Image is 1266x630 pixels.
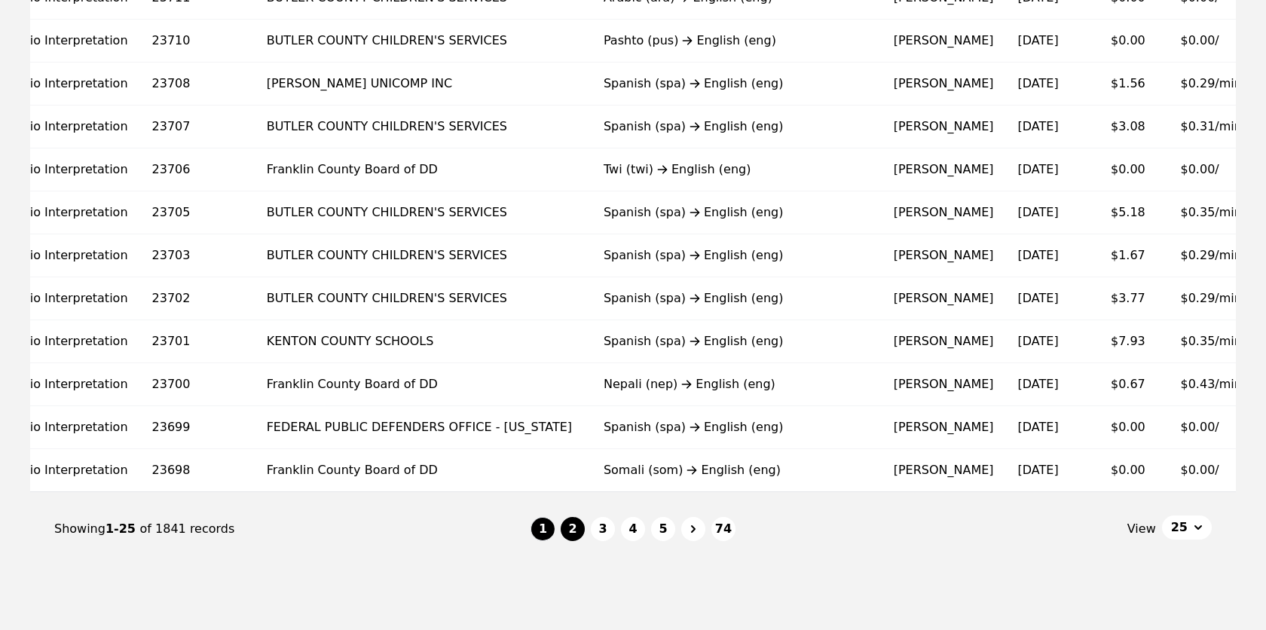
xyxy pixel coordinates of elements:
div: Twi (twi) English (eng) [604,161,870,179]
span: $0.35/minute [1181,334,1262,348]
time: [DATE] [1018,76,1059,90]
div: Spanish (spa) English (eng) [604,246,870,265]
time: [DATE] [1018,463,1059,477]
div: Spanish (spa) English (eng) [604,203,870,222]
td: $1.56 [1099,63,1169,106]
div: Spanish (spa) English (eng) [604,118,870,136]
td: 23698 [140,449,255,492]
td: [PERSON_NAME] UNICOMP INC [255,63,592,106]
td: Franklin County Board of DD [255,449,592,492]
td: [PERSON_NAME] [882,277,1006,320]
td: 23699 [140,406,255,449]
td: [PERSON_NAME] [882,320,1006,363]
td: Franklin County Board of DD [255,148,592,191]
td: $0.00 [1099,148,1169,191]
span: $0.00/ [1181,463,1219,477]
td: [PERSON_NAME] [882,363,1006,406]
time: [DATE] [1018,377,1059,391]
div: Spanish (spa) English (eng) [604,418,870,436]
td: [PERSON_NAME] [882,234,1006,277]
div: Nepali (nep) English (eng) [604,375,870,393]
span: $0.29/minute [1181,76,1262,90]
td: 23710 [140,20,255,63]
time: [DATE] [1018,291,1059,305]
div: Spanish (spa) English (eng) [604,75,870,93]
td: BUTLER COUNTY CHILDREN'S SERVICES [255,234,592,277]
span: $0.31/minute [1181,119,1262,133]
td: $0.00 [1099,20,1169,63]
time: [DATE] [1018,119,1059,133]
td: Franklin County Board of DD [255,363,592,406]
span: $0.00/ [1181,420,1219,434]
td: [PERSON_NAME] [882,191,1006,234]
span: $0.43/minute [1181,377,1262,391]
button: 2 [561,517,585,541]
td: BUTLER COUNTY CHILDREN'S SERVICES [255,191,592,234]
td: 23706 [140,148,255,191]
span: View [1127,520,1156,538]
td: 23705 [140,191,255,234]
time: [DATE] [1018,205,1059,219]
td: $0.67 [1099,363,1169,406]
td: BUTLER COUNTY CHILDREN'S SERVICES [255,106,592,148]
td: [PERSON_NAME] [882,20,1006,63]
td: $0.00 [1099,449,1169,492]
time: [DATE] [1018,334,1059,348]
td: $1.67 [1099,234,1169,277]
span: $0.00/ [1181,162,1219,176]
span: 1-25 [105,521,140,536]
td: 23701 [140,320,255,363]
span: $0.00/ [1181,33,1219,47]
button: 74 [711,517,735,541]
span: $0.29/minute [1181,291,1262,305]
td: $3.08 [1099,106,1169,148]
td: 23708 [140,63,255,106]
td: [PERSON_NAME] [882,406,1006,449]
td: 23700 [140,363,255,406]
td: 23702 [140,277,255,320]
button: 3 [591,517,615,541]
button: 5 [651,517,675,541]
td: 23703 [140,234,255,277]
time: [DATE] [1018,248,1059,262]
time: [DATE] [1018,162,1059,176]
div: Spanish (spa) English (eng) [604,289,870,307]
span: 25 [1171,518,1188,537]
td: $3.77 [1099,277,1169,320]
td: $0.00 [1099,406,1169,449]
span: $0.35/minute [1181,205,1262,219]
td: BUTLER COUNTY CHILDREN'S SERVICES [255,277,592,320]
td: [PERSON_NAME] [882,106,1006,148]
button: 4 [621,517,645,541]
div: Showing of 1841 records [54,520,531,538]
button: 25 [1162,515,1212,540]
td: 23707 [140,106,255,148]
time: [DATE] [1018,33,1059,47]
td: [PERSON_NAME] [882,63,1006,106]
div: Spanish (spa) English (eng) [604,332,870,350]
div: Pashto (pus) English (eng) [604,32,870,50]
td: FEDERAL PUBLIC DEFENDERS OFFICE - [US_STATE] [255,406,592,449]
td: BUTLER COUNTY CHILDREN'S SERVICES [255,20,592,63]
td: [PERSON_NAME] [882,449,1006,492]
td: KENTON COUNTY SCHOOLS [255,320,592,363]
div: Somali (som) English (eng) [604,461,870,479]
td: $7.93 [1099,320,1169,363]
td: $5.18 [1099,191,1169,234]
td: [PERSON_NAME] [882,148,1006,191]
nav: Page navigation [54,492,1212,566]
span: $0.29/minute [1181,248,1262,262]
time: [DATE] [1018,420,1059,434]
